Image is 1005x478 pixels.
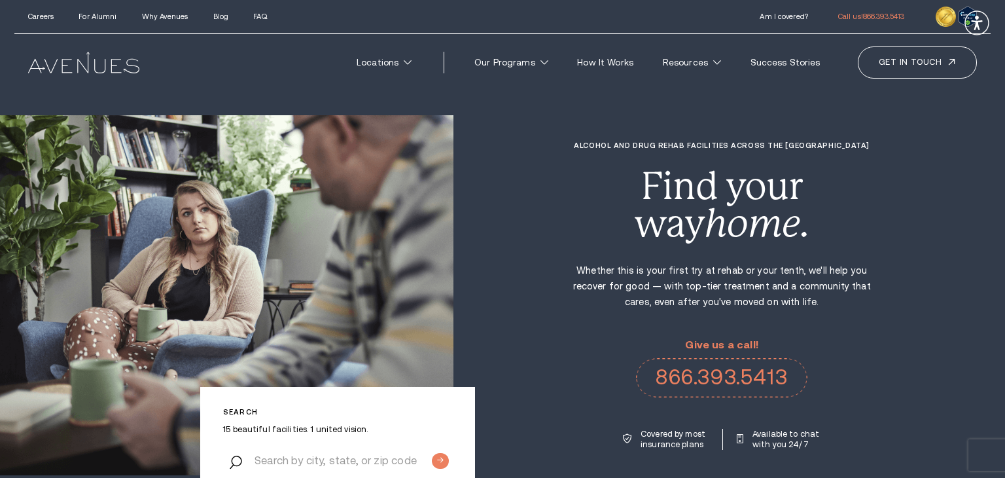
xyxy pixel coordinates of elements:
[752,429,820,450] p: Available to chat with you 24/7
[223,424,452,435] p: 15 beautiful facilities. 1 united vision.
[636,358,807,397] a: 866.393.5413
[636,339,807,351] p: Give us a call!
[652,50,732,75] a: Resources
[641,429,709,450] p: Covered by most insurance plans
[959,7,977,26] img: Verify Approval for www.avenuesrecovery.com
[760,12,807,20] a: Am I covered?
[838,12,904,20] a: Call us!866.393.5413
[463,50,559,75] a: Our Programs
[858,46,977,78] a: Get in touch
[572,263,872,310] p: Whether this is your first try at rehab or your tenth, we'll help you recover for good — with top...
[623,429,709,450] a: Covered by most insurance plans
[863,12,904,20] span: 866.393.5413
[705,202,809,246] i: home.
[566,50,644,75] a: How It Works
[959,9,977,20] a: Verify LegitScript Approval for www.avenuesrecovery.com
[79,12,116,20] a: For Alumni
[223,408,452,416] p: Search
[213,12,228,20] a: Blog
[345,50,423,75] a: Locations
[739,50,831,75] a: Success Stories
[572,141,872,150] h1: Alcohol and Drug Rehab Facilities across the [GEOGRAPHIC_DATA]
[28,12,54,20] a: Careers
[737,429,820,450] a: Available to chat with you 24/7
[432,453,449,469] input: Submit
[253,12,266,20] a: FAQ
[142,12,188,20] a: Why Avenues
[572,168,872,243] div: Find your way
